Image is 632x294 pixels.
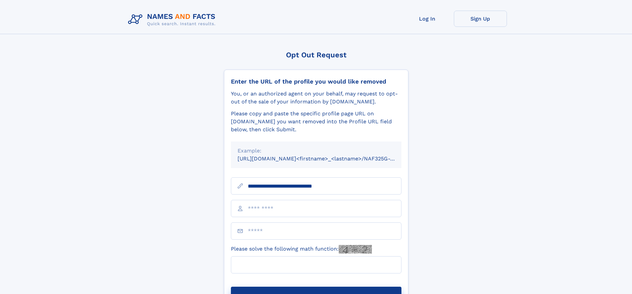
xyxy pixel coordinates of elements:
small: [URL][DOMAIN_NAME]<firstname>_<lastname>/NAF325G-xxxxxxxx [238,155,414,162]
div: You, or an authorized agent on your behalf, may request to opt-out of the sale of your informatio... [231,90,401,106]
div: Please copy and paste the specific profile page URL on [DOMAIN_NAME] you want removed into the Pr... [231,110,401,134]
label: Please solve the following math function: [231,245,372,254]
div: Opt Out Request [224,51,408,59]
a: Log In [401,11,454,27]
div: Example: [238,147,395,155]
div: Enter the URL of the profile you would like removed [231,78,401,85]
a: Sign Up [454,11,507,27]
img: Logo Names and Facts [125,11,221,29]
